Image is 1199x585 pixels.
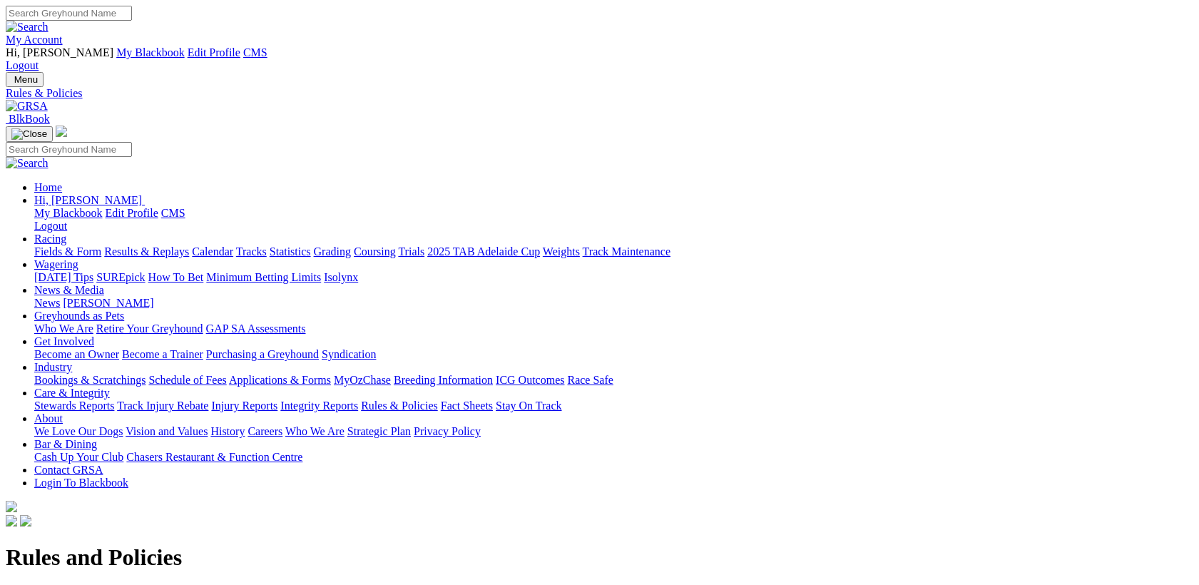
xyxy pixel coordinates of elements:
a: CMS [161,207,185,219]
div: Greyhounds as Pets [34,322,1193,335]
a: Cash Up Your Club [34,451,123,463]
img: GRSA [6,100,48,113]
a: Get Involved [34,335,94,347]
a: Bookings & Scratchings [34,374,146,386]
a: Calendar [192,245,233,258]
a: Bar & Dining [34,438,97,450]
a: Schedule of Fees [148,374,226,386]
a: Results & Replays [104,245,189,258]
div: Industry [34,374,1193,387]
a: Who We Are [285,425,345,437]
img: facebook.svg [6,515,17,526]
div: About [34,425,1193,438]
img: twitter.svg [20,515,31,526]
a: Edit Profile [188,46,240,58]
a: Syndication [322,348,376,360]
a: Tracks [236,245,267,258]
input: Search [6,142,132,157]
a: Hi, [PERSON_NAME] [34,194,145,206]
a: BlkBook [6,113,50,125]
a: Trials [398,245,424,258]
a: Login To Blackbook [34,477,128,489]
a: Weights [543,245,580,258]
a: Become an Owner [34,348,119,360]
a: Race Safe [567,374,613,386]
div: Bar & Dining [34,451,1193,464]
a: My Blackbook [34,207,103,219]
a: Grading [314,245,351,258]
a: MyOzChase [334,374,391,386]
a: Fields & Form [34,245,101,258]
span: BlkBook [9,113,50,125]
a: How To Bet [148,271,204,283]
a: Injury Reports [211,400,277,412]
a: Stay On Track [496,400,561,412]
span: Hi, [PERSON_NAME] [34,194,142,206]
a: Statistics [270,245,311,258]
a: Logout [6,59,39,71]
div: My Account [6,46,1193,72]
a: Retire Your Greyhound [96,322,203,335]
a: My Blackbook [116,46,185,58]
a: GAP SA Assessments [206,322,306,335]
a: Purchasing a Greyhound [206,348,319,360]
a: Applications & Forms [229,374,331,386]
a: [PERSON_NAME] [63,297,153,309]
a: Become a Trainer [122,348,203,360]
div: Racing [34,245,1193,258]
a: My Account [6,34,63,46]
a: Fact Sheets [441,400,493,412]
a: Industry [34,361,72,373]
div: Care & Integrity [34,400,1193,412]
h1: Rules and Policies [6,544,1193,571]
a: Contact GRSA [34,464,103,476]
button: Toggle navigation [6,72,44,87]
a: 2025 TAB Adelaide Cup [427,245,540,258]
a: Rules & Policies [6,87,1193,100]
a: Isolynx [324,271,358,283]
a: Home [34,181,62,193]
a: Rules & Policies [361,400,438,412]
a: Track Maintenance [583,245,670,258]
a: Logout [34,220,67,232]
img: Close [11,128,47,140]
a: Integrity Reports [280,400,358,412]
span: Hi, [PERSON_NAME] [6,46,113,58]
a: Greyhounds as Pets [34,310,124,322]
a: Who We Are [34,322,93,335]
img: Search [6,157,49,170]
a: Wagering [34,258,78,270]
a: SUREpick [96,271,145,283]
a: History [210,425,245,437]
a: Minimum Betting Limits [206,271,321,283]
a: Stewards Reports [34,400,114,412]
a: We Love Our Dogs [34,425,123,437]
a: Careers [248,425,282,437]
a: Breeding Information [394,374,493,386]
div: Hi, [PERSON_NAME] [34,207,1193,233]
button: Toggle navigation [6,126,53,142]
a: Edit Profile [106,207,158,219]
img: logo-grsa-white.png [6,501,17,512]
a: Coursing [354,245,396,258]
a: About [34,412,63,424]
img: Search [6,21,49,34]
img: logo-grsa-white.png [56,126,67,137]
a: Strategic Plan [347,425,411,437]
a: Track Injury Rebate [117,400,208,412]
a: Privacy Policy [414,425,481,437]
a: CMS [243,46,267,58]
div: Get Involved [34,348,1193,361]
a: Care & Integrity [34,387,110,399]
a: News [34,297,60,309]
div: News & Media [34,297,1193,310]
a: ICG Outcomes [496,374,564,386]
div: Wagering [34,271,1193,284]
a: [DATE] Tips [34,271,93,283]
a: Racing [34,233,66,245]
input: Search [6,6,132,21]
a: Vision and Values [126,425,208,437]
span: Menu [14,74,38,85]
a: Chasers Restaurant & Function Centre [126,451,302,463]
